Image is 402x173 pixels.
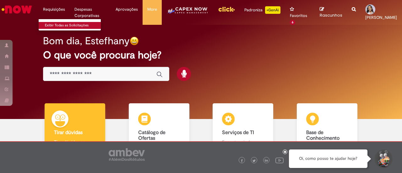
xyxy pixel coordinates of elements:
div: Padroniza [244,6,280,14]
a: Base de Conhecimento Consulte e aprenda [285,103,369,158]
p: +GenAi [265,6,280,14]
h2: Bom dia, Estefhany [43,35,130,46]
p: Tirar dúvidas com Lupi Assist e Gen Ai [54,139,96,151]
div: Oi, como posso te ajudar hoje? [289,149,367,168]
img: logo_footer_linkedin.png [265,159,268,163]
img: logo_footer_youtube.png [275,156,284,164]
span: 6 [290,20,295,25]
img: logo_footer_ambev_rotulo_gray.png [109,148,145,161]
img: click_logo_yellow_360x200.png [218,4,235,14]
span: Despesas Corporativas [74,6,106,19]
b: Catálogo de Ofertas [138,129,166,141]
p: Encontre ajuda [222,139,264,145]
a: Tirar dúvidas Tirar dúvidas com Lupi Assist e Gen Ai [33,103,117,158]
h2: O que você procura hoje? [43,50,359,61]
span: [PERSON_NAME] [365,15,397,20]
b: Tirar dúvidas [54,129,83,136]
img: happy-face.png [130,36,139,46]
a: Serviços de TI Encontre ajuda [201,103,285,158]
a: Rascunhos [320,7,342,18]
span: Rascunhos [320,12,342,18]
a: Exibir Todas as Solicitações [39,22,108,29]
span: Aprovações [116,6,138,13]
img: ServiceNow [1,3,33,16]
a: Catálogo de Ofertas Abra uma solicitação [117,103,201,158]
img: logo_footer_facebook.png [240,159,243,162]
button: Iniciar Conversa de Suporte [374,149,393,168]
span: Favoritos [290,13,307,19]
img: logo_footer_twitter.png [253,159,256,162]
span: More [147,6,157,13]
b: Base de Conhecimento [306,129,340,141]
ul: Requisições [38,19,101,31]
span: Requisições [43,6,65,13]
b: Serviços de TI [222,129,254,136]
img: CapexLogo5.png [166,6,208,19]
